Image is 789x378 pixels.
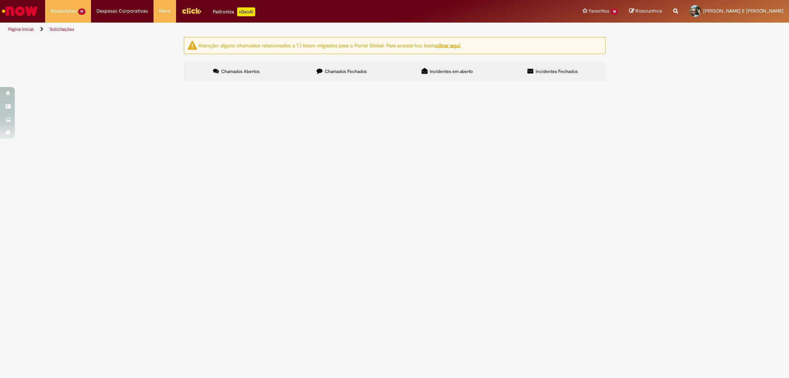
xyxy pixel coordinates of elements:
a: Solicitações [50,26,74,32]
ng-bind-html: Atenção: alguns chamados relacionados a T.I foram migrados para o Portal Global. Para acessá-los,... [198,42,461,48]
span: Chamados Fechados [325,68,367,74]
span: Chamados Abertos [221,68,260,74]
p: +GenAi [237,7,255,16]
a: Página inicial [8,26,34,32]
span: Favoritos [589,7,609,15]
span: Despesas Corporativas [97,7,148,15]
span: Requisições [51,7,77,15]
span: 18 [611,9,618,15]
ul: Trilhas de página [6,23,520,36]
span: [PERSON_NAME] E [PERSON_NAME] [703,8,783,14]
span: Rascunhos [635,7,662,14]
span: Incidentes em aberto [430,68,473,74]
a: clicar aqui. [436,42,461,48]
div: Padroniza [213,7,255,16]
a: Rascunhos [629,8,662,15]
span: 19 [78,9,85,15]
span: Incidentes Fechados [536,68,578,74]
span: More [159,7,171,15]
img: click_logo_yellow_360x200.png [182,5,202,16]
img: ServiceNow [1,4,39,19]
